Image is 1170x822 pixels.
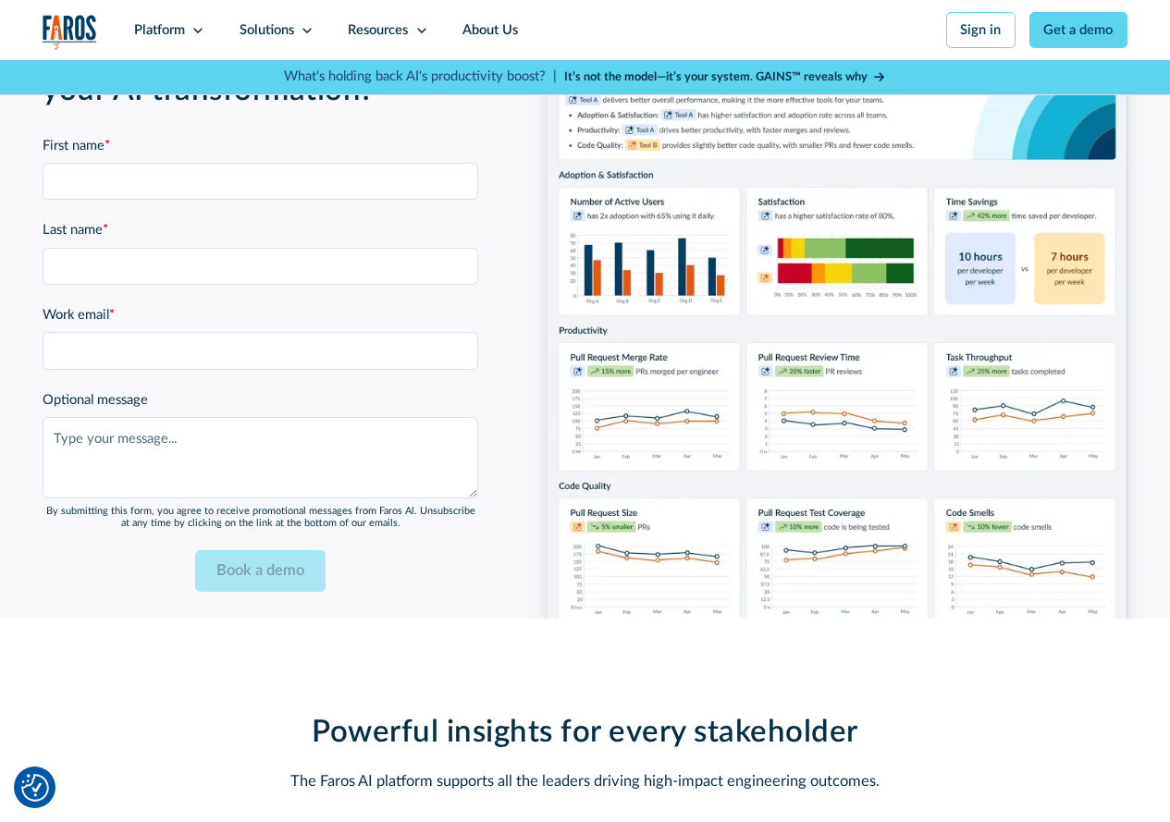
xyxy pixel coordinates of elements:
[240,20,294,41] div: Solutions
[179,714,992,751] h2: Powerful insights for every stakeholder
[21,774,49,802] img: Revisit consent button
[43,136,478,592] form: Product Pages Form
[1029,12,1127,48] a: Get a demo
[43,505,478,529] div: By submitting this form, you agree to receive promotional messages from Faros Al. Unsubscribe at ...
[348,20,408,41] div: Resources
[195,550,326,592] input: Book a demo
[43,15,97,50] a: home
[134,20,185,41] div: Platform
[946,12,1016,48] a: Sign in
[284,67,557,87] p: What's holding back AI's productivity boost? |
[564,68,886,86] a: It’s not the model—it’s your system. GAINS™ reveals why
[564,71,868,82] strong: It’s not the model—it’s your system. GAINS™ reveals why
[179,770,992,793] p: The Faros AI platform supports all the leaders driving high-impact engineering outcomes.
[43,136,478,156] label: First name
[43,15,97,50] img: Logo of the analytics and reporting company Faros.
[43,220,478,240] label: Last name
[547,35,1127,638] img: AI tool comparison dashboard
[43,305,478,325] label: Work email
[43,390,478,411] label: Optional message
[21,774,49,802] button: Cookie Settings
